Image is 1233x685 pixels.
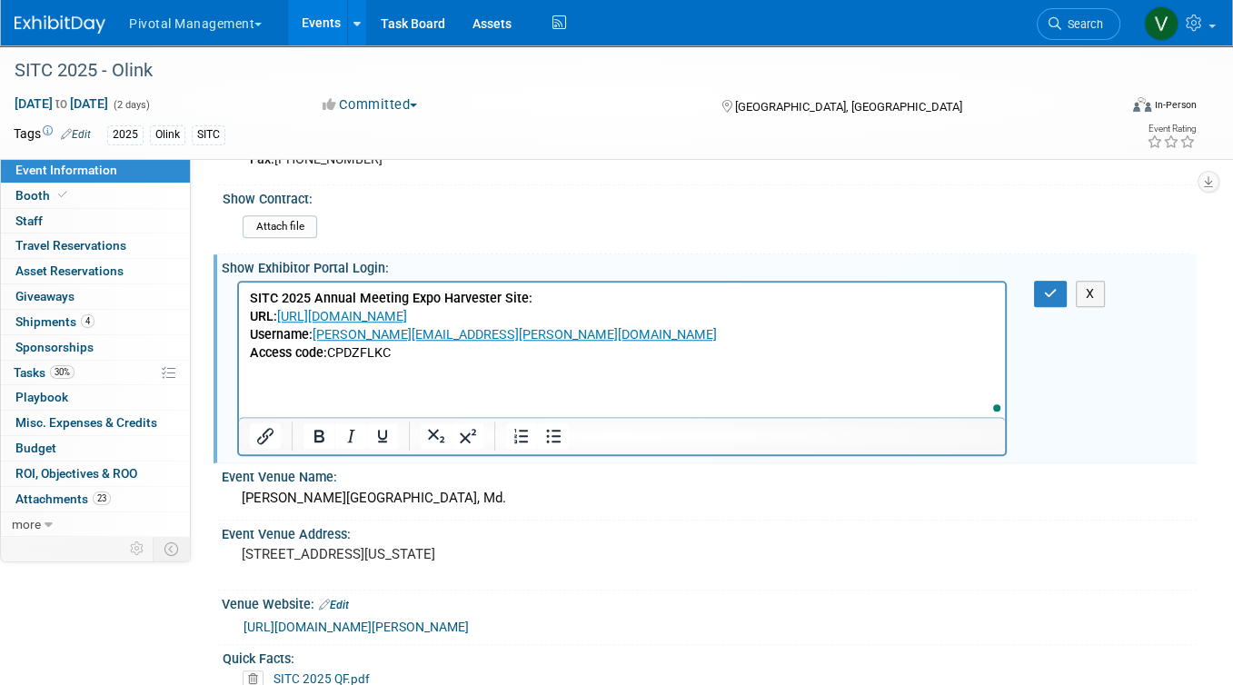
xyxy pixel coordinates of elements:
span: 23 [93,491,111,505]
a: Attachments23 [1,487,190,511]
div: Venue Website: [222,591,1197,614]
span: 4 [81,314,94,328]
img: Format-Inperson.png [1133,97,1151,112]
span: more [12,517,41,531]
button: Insert/edit link [250,423,281,449]
span: Playbook [15,390,68,404]
b: Username: [11,45,74,60]
div: Olink [150,125,185,144]
span: Event Information [15,163,117,177]
span: (2 days) [112,99,150,111]
button: Subscript [421,423,452,449]
div: Event Venue Address: [222,521,1197,543]
div: 2025 [107,125,144,144]
button: X [1076,281,1105,307]
span: Shipments [15,314,94,329]
a: Sponsorships [1,335,190,360]
b: Access code: [11,63,88,78]
a: Edit [61,128,91,141]
span: Search [1061,17,1103,31]
span: [GEOGRAPHIC_DATA], [GEOGRAPHIC_DATA] [735,100,962,114]
span: Booth [15,188,71,203]
a: Search [1037,8,1120,40]
a: Staff [1,209,190,233]
button: Numbered list [506,423,537,449]
span: Giveaways [15,289,75,303]
span: Budget [15,441,56,455]
a: Tasks30% [1,361,190,385]
button: Superscript [452,423,483,449]
span: Asset Reservations [15,263,124,278]
span: Attachments [15,491,111,506]
i: Booth reservation complete [58,190,67,200]
span: 30% [50,365,75,379]
a: Shipments4 [1,310,190,334]
button: Bullet list [538,423,569,449]
span: Sponsorships [15,340,94,354]
span: Tasks [14,365,75,380]
span: Misc. Expenses & Credits [15,415,157,430]
td: Toggle Event Tabs [154,537,191,561]
button: Bold [303,423,334,449]
div: Event Venue Name: [222,463,1197,486]
a: Travel Reservations [1,233,190,258]
div: Show Contract: [223,185,1188,208]
a: Giveaways [1,284,190,309]
pre: [STREET_ADDRESS][US_STATE] [242,546,608,562]
div: SITC [192,125,225,144]
div: Event Format [1022,94,1197,122]
div: [PERSON_NAME][GEOGRAPHIC_DATA], Md. [235,484,1183,512]
b: URL: [11,26,38,42]
b: SITC 2025 Annual Meeting Expo Harvester Site: [11,8,293,24]
a: Event Information [1,158,190,183]
a: [URL][DOMAIN_NAME] [38,26,168,42]
a: Budget [1,436,190,461]
a: [PERSON_NAME][EMAIL_ADDRESS][PERSON_NAME][DOMAIN_NAME] [74,45,478,60]
a: Asset Reservations [1,259,190,283]
div: Quick Facts: [223,645,1188,668]
div: In-Person [1154,98,1197,112]
div: Show Exhibitor Portal Login: [222,254,1197,277]
td: Tags [14,124,91,145]
a: ROI, Objectives & ROO [1,462,190,486]
a: more [1,512,190,537]
img: Valerie Weld [1144,6,1178,41]
img: ExhibitDay [15,15,105,34]
button: Underline [367,423,398,449]
a: Playbook [1,385,190,410]
a: Edit [319,599,349,611]
div: Event Rating [1147,124,1196,134]
span: [DATE] [DATE] [14,95,109,112]
span: ROI, Objectives & ROO [15,466,137,481]
body: To enrich screen reader interactions, please activate Accessibility in Grammarly extension settings [10,7,757,135]
b: Fax: [250,152,274,167]
p: CPDZFLKC [11,7,756,80]
a: Booth [1,184,190,208]
span: Staff [15,213,43,228]
span: to [53,96,70,111]
iframe: Rich Text Area [239,283,1005,417]
a: Misc. Expenses & Credits [1,411,190,435]
button: Committed [316,95,424,114]
div: SITC 2025 - Olink [8,55,1096,87]
span: Travel Reservations [15,238,126,253]
a: [URL][DOMAIN_NAME][PERSON_NAME] [244,620,469,634]
td: Personalize Event Tab Strip [122,537,154,561]
button: Italic [335,423,366,449]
